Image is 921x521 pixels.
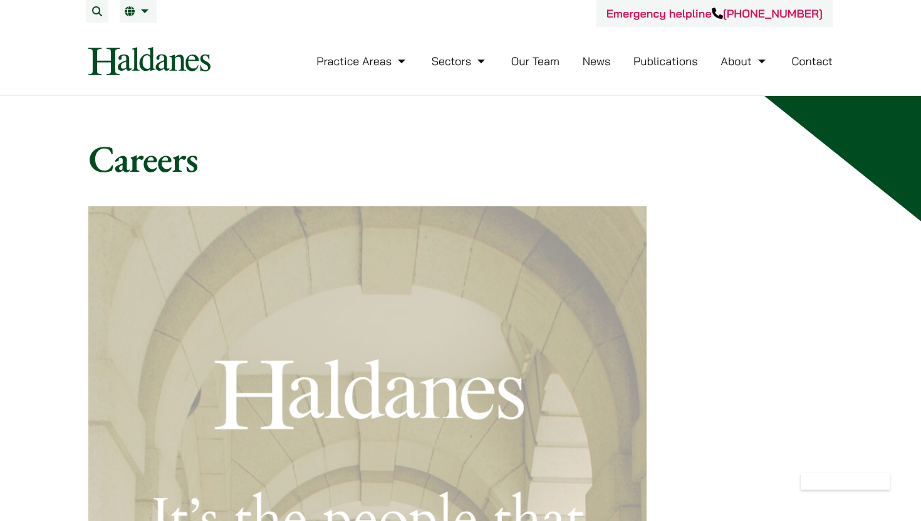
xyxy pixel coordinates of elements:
[606,6,823,21] a: Emergency helpline[PHONE_NUMBER]
[791,54,833,68] a: Contact
[316,54,408,68] a: Practice Areas
[583,54,611,68] a: News
[511,54,559,68] a: Our Team
[721,54,768,68] a: About
[125,6,152,16] a: EN
[633,54,698,68] a: Publications
[88,136,833,181] h1: Careers
[88,47,211,75] img: Logo of Haldanes
[432,54,488,68] a: Sectors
